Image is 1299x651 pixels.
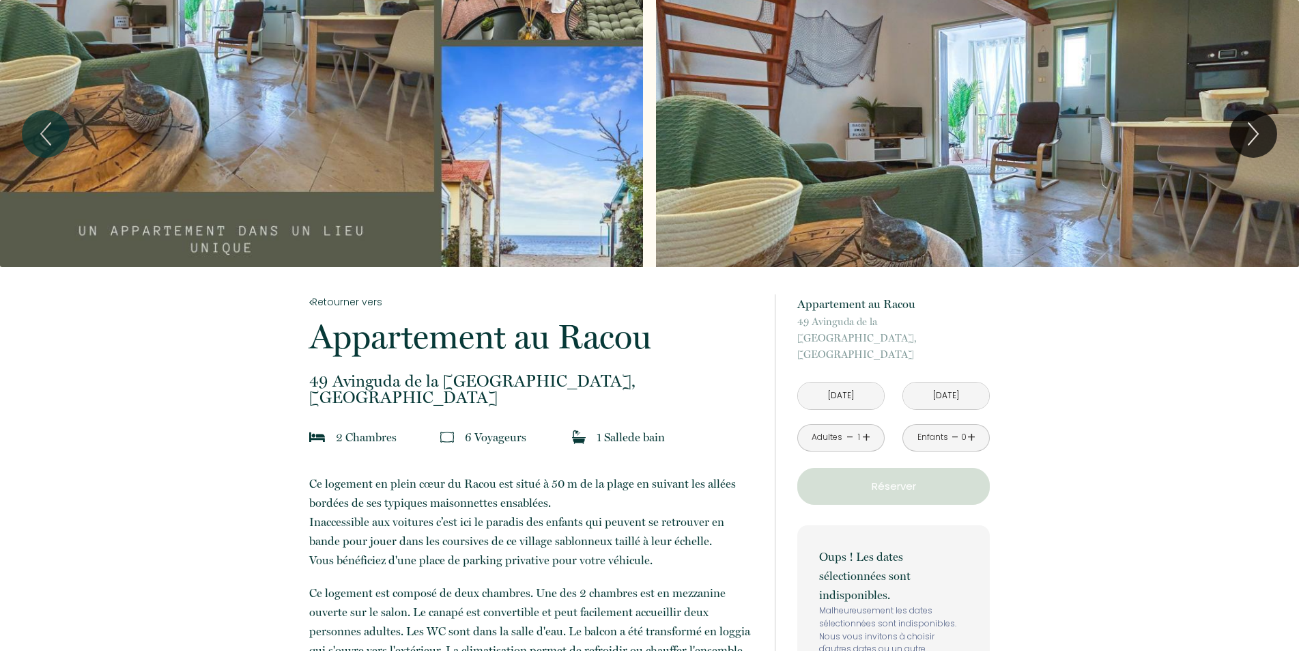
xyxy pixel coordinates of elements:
[812,431,842,444] div: Adultes
[917,431,948,444] div: Enfants
[309,373,757,389] span: 49 Avinguda de la [GEOGRAPHIC_DATA],
[309,294,757,309] a: Retourner vers
[1229,110,1277,158] button: Next
[798,383,884,409] input: Arrivée
[336,428,397,447] p: 2 Chambre
[22,110,70,158] button: Previous
[819,547,968,605] p: Oups ! Les dates sélectionnées sont indisponibles.
[309,373,757,406] p: [GEOGRAPHIC_DATA]
[309,320,757,354] p: Appartement au Racou
[797,294,990,314] p: Appartement au Racou
[797,314,990,363] p: [GEOGRAPHIC_DATA]
[862,427,870,448] a: +
[802,478,985,495] p: Réserver
[846,427,854,448] a: -
[960,431,967,444] div: 0
[522,430,526,444] span: s
[952,427,959,448] a: -
[309,474,757,570] p: ​Ce logement en plein cœur du Racou est situé à 50 m de la plage en suivant les allées bordées de...
[797,314,990,346] span: 49 Avinguda de la [GEOGRAPHIC_DATA],
[465,428,526,447] p: 6 Voyageur
[967,427,975,448] a: +
[597,428,665,447] p: 1 Salle de bain
[440,430,454,444] img: guests
[903,383,989,409] input: Départ
[855,431,862,444] div: 1
[797,468,990,505] button: Réserver
[392,430,397,444] span: s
